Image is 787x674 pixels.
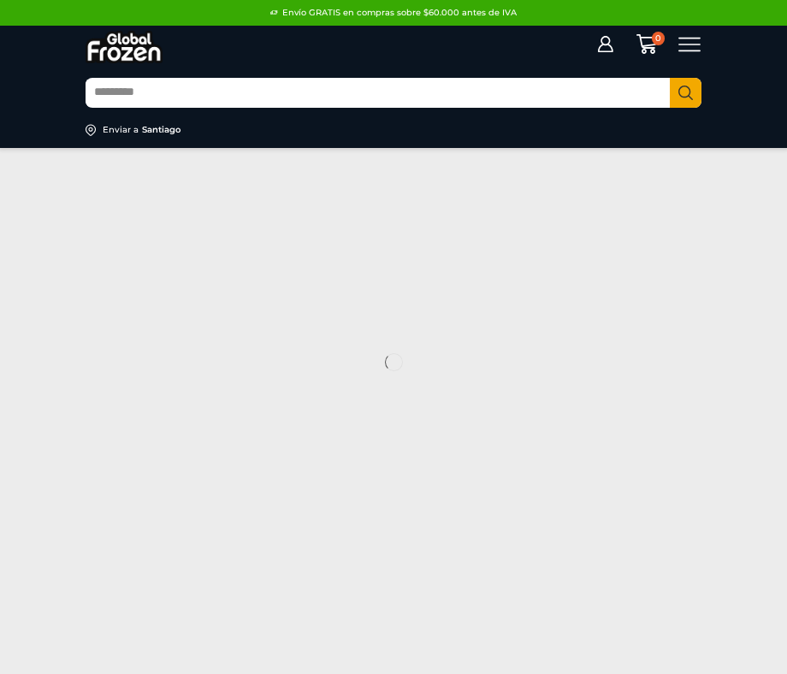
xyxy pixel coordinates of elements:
button: Search button [670,78,701,108]
img: address-field-icon.svg [86,124,103,136]
span: 0 [652,32,666,45]
a: 0 [627,33,665,55]
div: Enviar a [103,124,139,136]
div: Santiago [142,124,180,136]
